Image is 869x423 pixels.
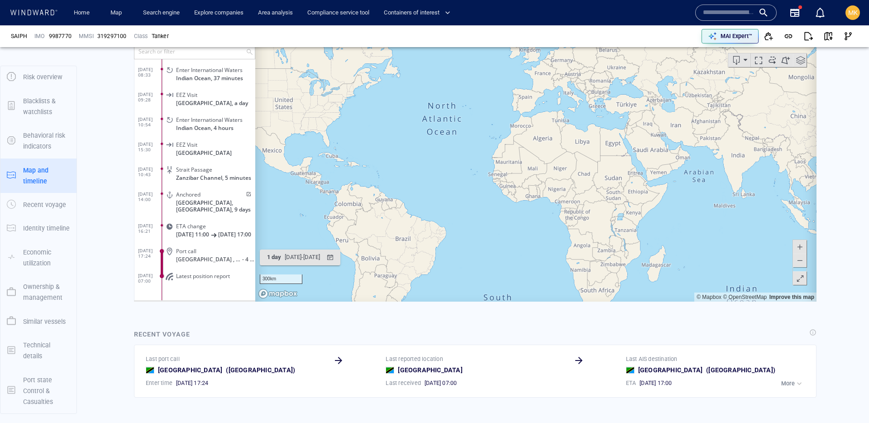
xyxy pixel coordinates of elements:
[139,5,183,21] a: Search engine
[779,377,806,390] button: More
[4,64,121,89] dl: [DATE] 09:28EEZ Visit[GEOGRAPHIC_DATA], a day
[617,33,630,46] div: Focus on vessel path
[4,202,28,213] span: [DATE] 16:21
[0,171,76,179] a: Map and timeline
[380,5,458,21] button: Containers of interest
[146,379,172,387] p: Enter time
[42,202,72,209] span: ETA change
[23,199,66,210] p: Recent voyage
[34,32,45,40] p: IMO
[626,366,635,374] div: Tanzania, United Republic of
[0,386,76,394] a: Port state Control & Casualties
[146,366,154,374] div: Tanzania, United Republic of
[42,227,62,234] span: Port call
[42,79,114,86] span: [GEOGRAPHIC_DATA], a day
[4,221,121,245] dl: [DATE] 17:24Port call[GEOGRAPHIC_DATA] , [GEOGRAPHIC_DATA]- 4 hours
[108,235,121,242] span: - 4 hours
[149,230,188,244] div: [DATE] - [DATE]
[79,32,94,40] p: MMSI
[0,200,76,209] a: Recent voyage
[844,4,862,22] button: MK
[0,240,76,275] button: Economic utilization
[626,355,678,363] p: Last AIS destination
[191,5,247,21] a: Explore companies
[0,317,76,325] a: Similar vessels
[67,5,96,21] button: Home
[42,170,67,177] span: Anchored
[224,363,297,377] div: [GEOGRAPHIC_DATA]
[644,33,659,46] button: Create an AOI.
[4,71,28,82] span: [DATE] 09:28
[4,245,121,270] dl: [DATE] 07:00Latest position report
[42,235,108,242] span: [GEOGRAPHIC_DATA] , [GEOGRAPHIC_DATA]
[152,32,169,40] div: Tanker
[4,139,121,164] dl: [DATE] 10:43Strait PassageZanzibar Channel, 5 minutes
[42,154,117,160] span: Zanzibar Channel, 5 minutes
[134,329,190,340] div: Recent voyage
[4,170,28,181] span: [DATE] 14:00
[0,253,76,261] a: Economic utilization
[226,366,228,374] span: (
[759,26,778,46] button: Add to vessel list
[0,346,76,354] a: Technical details
[4,227,28,238] span: [DATE] 17:24
[146,355,180,363] p: Last port call
[42,104,100,111] span: Indian Ocean, 4 hours
[635,273,680,279] a: Improve this map
[42,96,109,102] span: Enter International Waters
[23,281,70,303] p: Ownership & management
[425,379,457,387] span: [DATE] 07:00
[848,9,858,16] span: MK
[42,145,78,152] span: Strait Passage
[0,72,76,81] a: Risk overview
[638,365,702,375] a: [GEOGRAPHIC_DATA]
[702,29,759,43] button: MAI Expert™
[4,120,28,131] span: [DATE] 15:30
[11,32,27,40] div: SAIPH
[386,355,443,363] p: Last reported location
[0,275,76,310] button: Ownership & management
[304,5,373,21] a: Compliance service tool
[0,136,76,145] a: Behavioral risk indicators
[640,379,672,387] span: [DATE] 17:00
[49,32,72,40] span: 9987770
[100,9,107,23] div: Compliance Activities
[704,363,777,377] div: [GEOGRAPHIC_DATA]
[0,333,76,368] button: Technical details
[42,252,96,259] span: Latest position report
[158,365,222,375] a: [GEOGRAPHIC_DATA]
[254,5,296,21] button: Area analysis
[384,8,450,18] span: Containers of interest
[0,193,76,216] button: Recent voyage
[706,366,708,374] span: (
[4,196,121,221] dl: [DATE] 16:21ETA change[DATE] 11:00[DATE] 17:00
[594,33,617,46] button: Export vessel information
[0,124,76,159] button: Behavioral risk indicators
[0,224,76,232] a: Identity timeline
[773,366,775,374] span: )
[386,379,421,387] p: Last received
[23,375,70,408] p: Port state Control & Casualties
[4,96,28,106] span: [DATE] 10:54
[831,382,862,416] iframe: Chat
[23,223,70,234] p: Identity timeline
[0,368,76,414] button: Port state Control & Casualties
[42,178,121,192] span: [GEOGRAPHIC_DATA], [GEOGRAPHIC_DATA], 9 days
[126,229,206,245] button: 1 day[DATE]-[DATE]
[781,380,795,388] p: More
[0,216,76,240] button: Identity timeline
[107,5,129,21] a: Map
[23,247,70,269] p: Economic utilization
[396,363,464,377] div: [GEOGRAPHIC_DATA]
[97,32,127,40] div: 319297100
[42,235,121,242] div: Dar es Salaam , Tanzania- 4 hours
[0,288,76,296] a: Ownership & management
[815,7,826,18] div: Notification center
[838,26,858,46] button: Visual Link Analysis
[70,5,93,21] a: Home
